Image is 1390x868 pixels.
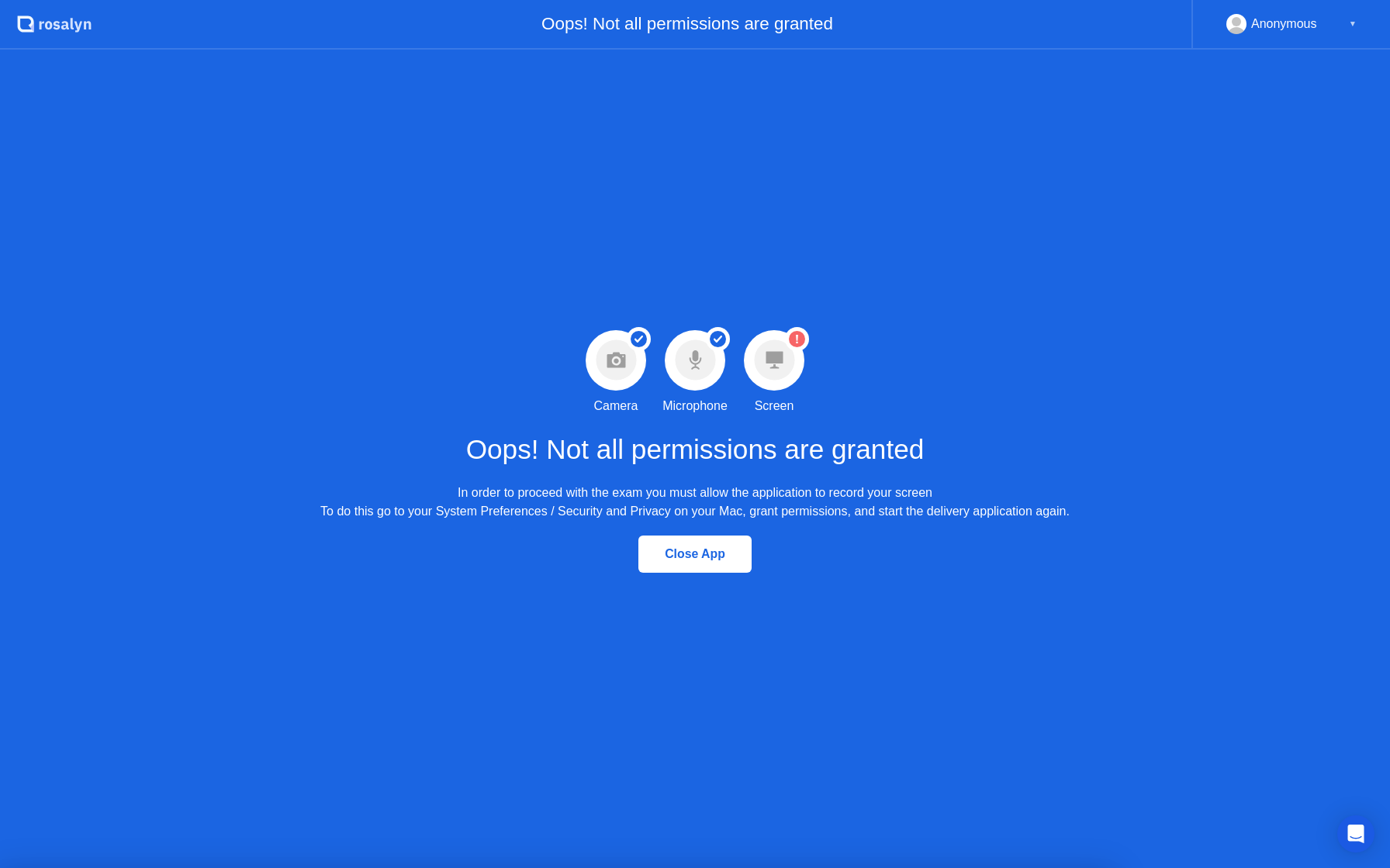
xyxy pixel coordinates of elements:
[755,397,794,415] div: Screen
[320,484,1070,521] div: In order to proceed with the exam you must allow the application to record your screen To do this...
[662,397,728,415] div: Microphone
[643,547,747,561] div: Close App
[594,397,638,415] div: Camera
[466,429,925,470] h1: Oops! Not all permissions are granted
[1251,14,1317,34] div: Anonymous
[1349,14,1357,34] div: ▼
[1337,815,1374,852] div: Open Intercom Messenger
